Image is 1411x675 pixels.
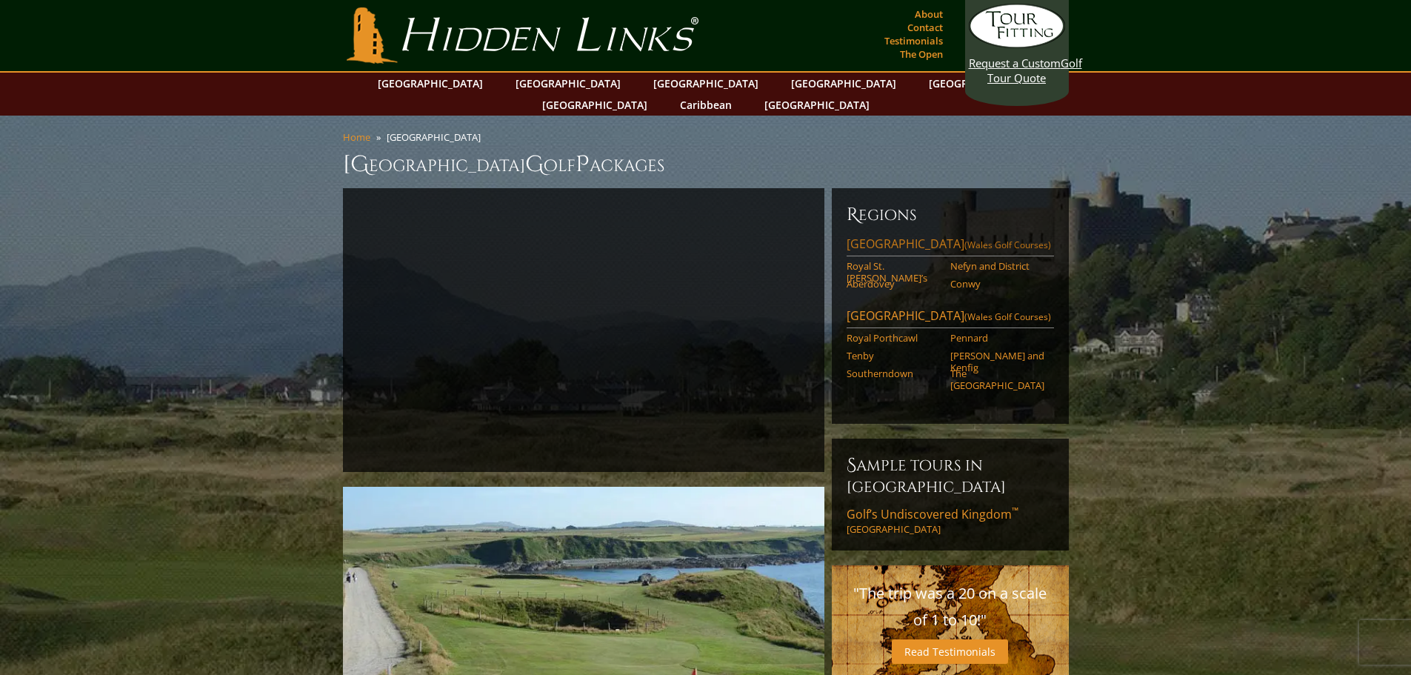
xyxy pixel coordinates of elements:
[892,639,1008,664] a: Read Testimonials
[904,17,947,38] a: Contact
[535,94,655,116] a: [GEOGRAPHIC_DATA]
[950,368,1044,392] a: The [GEOGRAPHIC_DATA]
[757,94,877,116] a: [GEOGRAPHIC_DATA]
[847,236,1054,256] a: [GEOGRAPHIC_DATA](Wales Golf Courses)
[950,350,1044,374] a: [PERSON_NAME] and Kenfig
[784,73,904,94] a: [GEOGRAPHIC_DATA]
[911,4,947,24] a: About
[646,73,766,94] a: [GEOGRAPHIC_DATA]
[847,278,941,290] a: Aberdovey
[387,130,487,144] li: [GEOGRAPHIC_DATA]
[964,239,1051,251] span: (Wales Golf Courses)
[358,203,810,457] iframe: Sir-Nick-on-Wales
[847,580,1054,634] p: "The trip was a 20 on a scale of 1 to 10!"
[896,44,947,64] a: The Open
[576,150,590,179] span: P
[847,203,1054,227] h6: Regions
[950,278,1044,290] a: Conwy
[964,310,1051,323] span: (Wales Golf Courses)
[950,332,1044,344] a: Pennard
[1012,505,1018,517] sup: ™
[370,73,490,94] a: [GEOGRAPHIC_DATA]
[881,30,947,51] a: Testimonials
[969,56,1061,70] span: Request a Custom
[847,368,941,379] a: Southerndown
[847,307,1054,328] a: [GEOGRAPHIC_DATA](Wales Golf Courses)
[847,350,941,362] a: Tenby
[343,150,1069,179] h1: [GEOGRAPHIC_DATA] olf ackages
[847,506,1018,522] span: Golf’s Undiscovered Kingdom
[950,260,1044,272] a: Nefyn and District
[525,150,544,179] span: G
[343,130,370,144] a: Home
[847,506,1054,536] a: Golf’s Undiscovered Kingdom™[GEOGRAPHIC_DATA]
[847,332,941,344] a: Royal Porthcawl
[508,73,628,94] a: [GEOGRAPHIC_DATA]
[969,4,1065,85] a: Request a CustomGolf Tour Quote
[847,453,1054,497] h6: Sample Tours in [GEOGRAPHIC_DATA]
[847,260,941,285] a: Royal St. [PERSON_NAME]’s
[673,94,739,116] a: Caribbean
[921,73,1041,94] a: [GEOGRAPHIC_DATA]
